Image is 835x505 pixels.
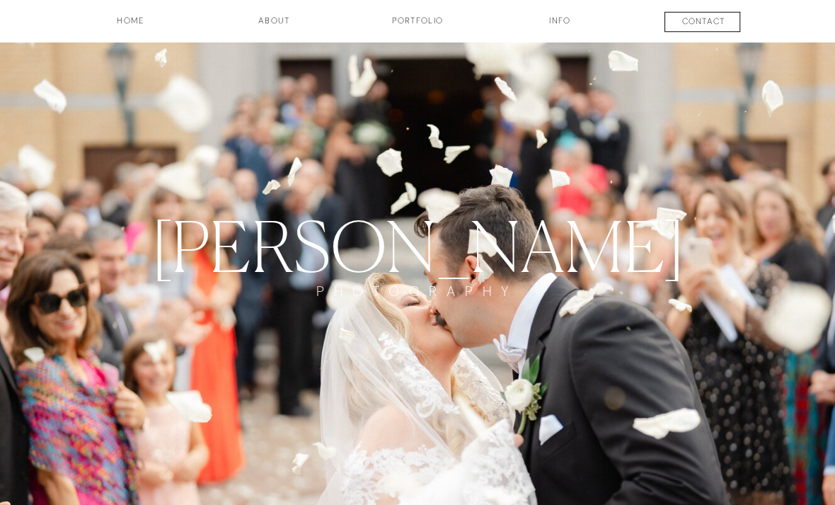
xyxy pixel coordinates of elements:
[299,283,536,325] a: PHOTOGRAPHY
[239,15,309,38] a: about
[652,16,755,33] a: contact
[120,205,715,283] a: [PERSON_NAME]
[366,15,469,38] a: Portfolio
[79,15,183,38] a: HOME
[525,15,594,38] a: INFO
